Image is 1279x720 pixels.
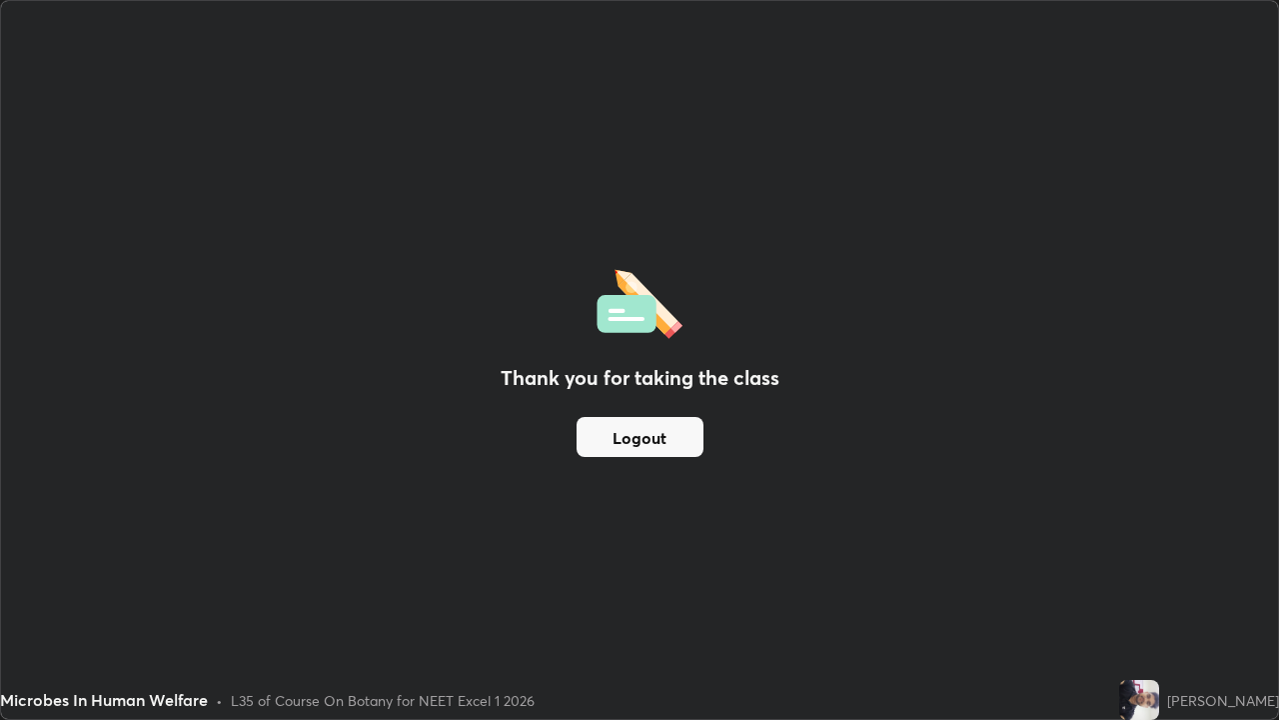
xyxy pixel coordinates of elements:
[1119,680,1159,720] img: 736025e921674e2abaf8bd4c02bac161.jpg
[597,263,682,339] img: offlineFeedback.1438e8b3.svg
[216,690,223,711] div: •
[1167,690,1279,711] div: [PERSON_NAME]
[231,690,535,711] div: L35 of Course On Botany for NEET Excel 1 2026
[501,363,779,393] h2: Thank you for taking the class
[577,417,703,457] button: Logout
